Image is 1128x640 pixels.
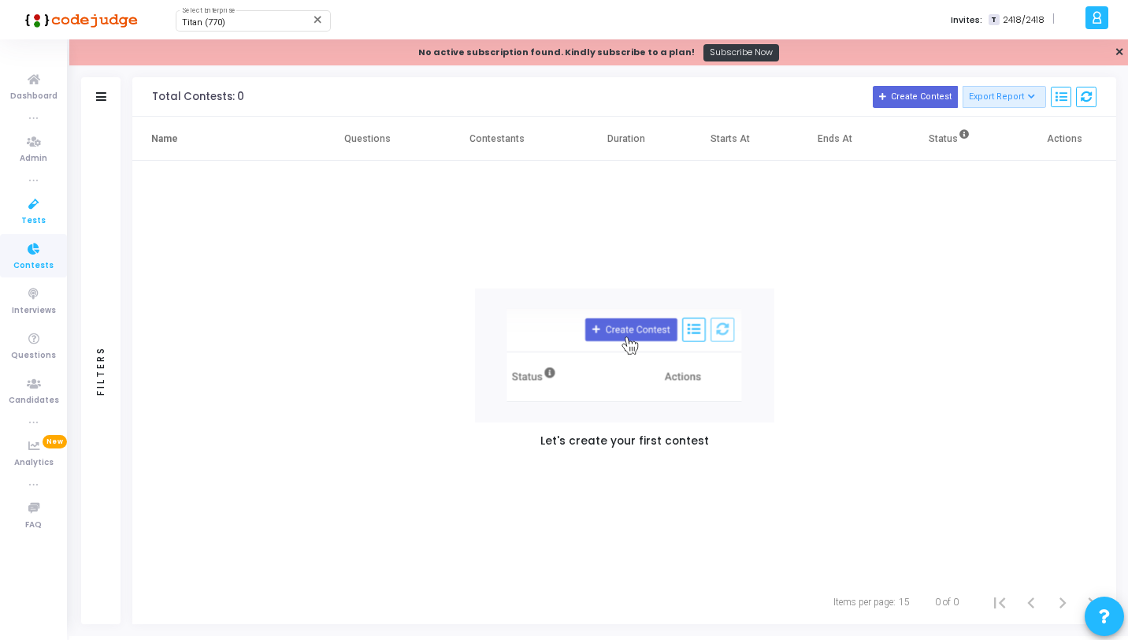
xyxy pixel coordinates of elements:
span: 2418/2418 [1003,13,1045,27]
span: Questions [11,349,56,363]
div: No active subscription found. Kindly subscribe to a plan! [418,46,695,59]
span: | [1052,11,1055,28]
span: New [43,435,67,448]
th: Status [887,117,1011,161]
h5: Let's create your first contest [540,435,709,448]
th: Ends At [783,117,888,161]
button: Last page [1078,586,1110,618]
label: Invites: [951,13,982,27]
span: Interviews [12,304,56,318]
span: Tests [21,214,46,228]
th: Questions [316,117,421,161]
span: FAQ [25,519,42,532]
span: T [989,14,999,26]
button: Next page [1047,586,1078,618]
button: Export Report [963,86,1047,108]
div: Items per page: [833,595,896,609]
span: Analytics [14,456,54,470]
a: Subscribe Now [703,44,780,61]
span: Contests [13,259,54,273]
img: new test/contest [475,288,774,422]
span: Dashboard [10,90,58,103]
button: Create Contest [873,86,958,108]
a: ✕ [1115,44,1124,61]
div: 0 of 0 [935,595,959,609]
span: Candidates [9,394,59,407]
img: logo [20,4,138,35]
span: Titan (770) [182,17,225,28]
button: Previous page [1015,586,1047,618]
th: Duration [573,117,678,161]
div: Filters [94,284,108,457]
button: First page [984,586,1015,618]
th: Actions [1011,117,1116,161]
span: Admin [20,152,47,166]
th: Contestants [420,117,573,161]
th: Name [132,117,316,161]
div: Total Contests: 0 [152,91,244,103]
div: 15 [899,595,910,609]
mat-icon: Clear [312,13,325,26]
th: Starts At [678,117,783,161]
